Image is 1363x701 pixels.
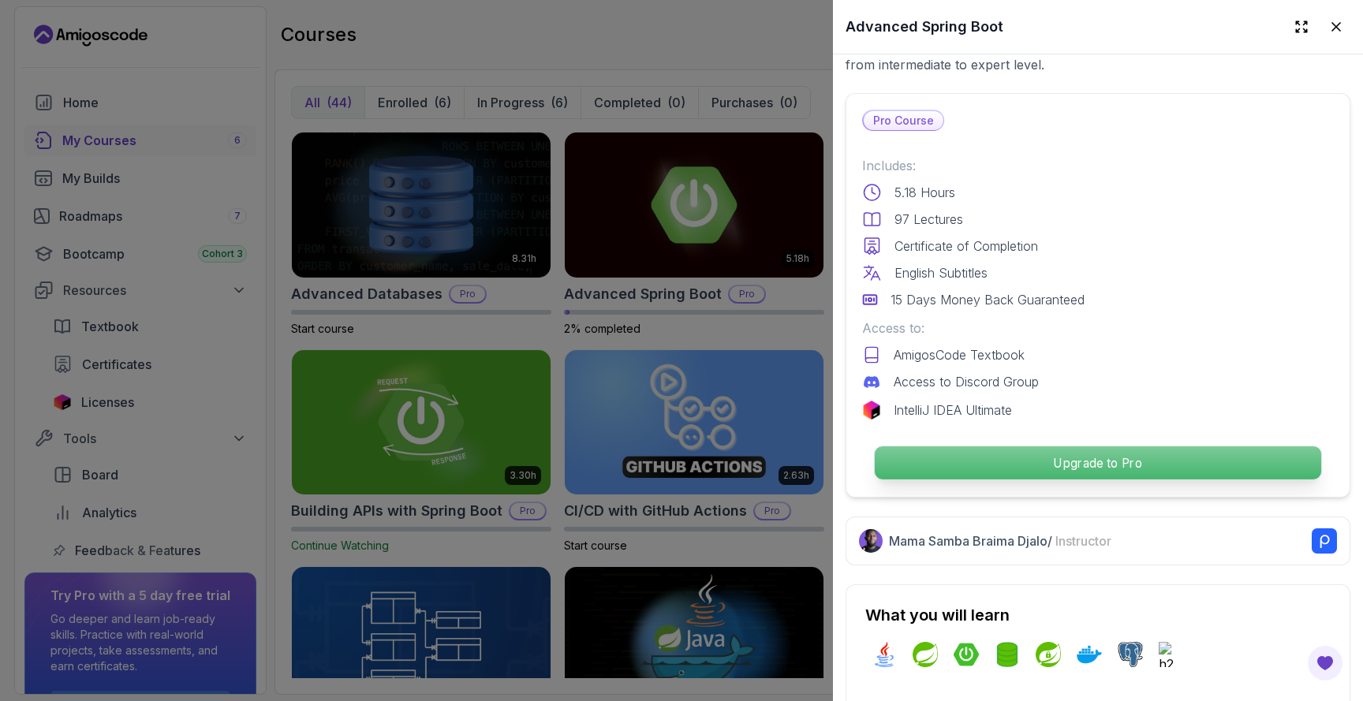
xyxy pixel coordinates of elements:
[894,401,1012,419] p: IntelliJ IDEA Ultimate
[894,345,1025,364] p: AmigosCode Textbook
[894,183,955,202] p: 5.18 Hours
[862,401,881,419] img: jetbrains logo
[891,290,1085,309] p: 15 Days Money Back Guaranteed
[865,604,1331,626] h2: What you will learn
[1055,533,1111,549] span: Instructor
[1077,642,1102,667] img: docker logo
[1287,13,1316,41] button: Expand drawer
[862,156,1334,175] p: Includes:
[862,319,1334,337] p: Access to:
[875,446,1321,479] p: Upgrade to Pro
[1306,644,1344,682] button: Open Feedback Button
[1118,642,1143,667] img: postgres logo
[1159,642,1184,667] img: h2 logo
[864,111,943,130] p: Pro Course
[859,529,883,553] img: Nelson Djalo
[889,531,1111,550] p: Mama Samba Braima Djalo /
[894,372,1039,391] p: Access to Discord Group
[846,36,1350,74] p: Dive deep into Spring Boot with our advanced course, designed to take your skills from intermedia...
[1036,642,1061,667] img: spring-security logo
[954,642,979,667] img: spring-boot logo
[872,642,897,667] img: java logo
[894,237,1038,255] p: Certificate of Completion
[894,210,963,229] p: 97 Lectures
[874,446,1322,480] button: Upgrade to Pro
[913,642,938,667] img: spring logo
[995,642,1020,667] img: spring-data-jpa logo
[846,16,1003,38] h2: Advanced Spring Boot
[894,263,988,282] p: English Subtitles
